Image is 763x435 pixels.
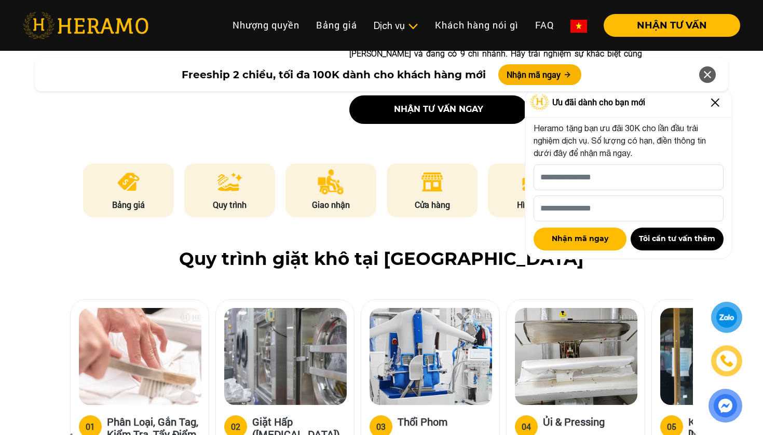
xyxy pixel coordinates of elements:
[349,95,527,124] button: nhận tư vấn ngay
[370,308,492,405] img: heramo-quy-trinh-giat-hap-tieu-chuan-buoc-3
[86,420,95,433] div: 01
[595,21,740,30] a: NHẬN TƯ VẤN
[217,170,242,194] img: process.png
[515,308,637,405] img: heramo-quy-trinh-giat-hap-tieu-chuan-buoc-4
[534,228,626,250] button: Nhận mã ngay
[488,199,579,211] p: Hình ảnh
[83,199,174,211] p: Bảng giá
[527,14,562,36] a: FAQ
[419,170,445,194] img: store.png
[707,94,724,111] img: Close
[23,248,740,270] h2: Quy trình giặt khô tại [GEOGRAPHIC_DATA]
[182,67,486,82] span: Freeship 2 chiều, tối đa 100K dành cho khách hàng mới
[285,199,377,211] p: Giao nhận
[498,64,581,85] button: Nhận mã ngay
[387,199,478,211] p: Cửa hàng
[407,21,418,32] img: subToggleIcon
[521,170,546,194] img: image.png
[23,12,148,39] img: heramo-logo.png
[116,170,141,194] img: pricing.png
[376,420,386,433] div: 03
[530,94,550,110] img: Logo
[308,14,365,36] a: Bảng giá
[667,420,676,433] div: 05
[224,14,308,36] a: Nhượng quyền
[427,14,527,36] a: Khách hàng nói gì
[374,19,418,33] div: Dịch vụ
[522,420,531,433] div: 04
[318,170,345,194] img: delivery.png
[79,308,201,405] img: heramo-quy-trinh-giat-hap-tieu-chuan-buoc-1
[604,14,740,37] button: NHẬN TƯ VẤN
[552,96,645,108] span: Ưu đãi dành cho bạn mới
[231,420,240,433] div: 02
[224,308,347,405] img: heramo-quy-trinh-giat-hap-tieu-chuan-buoc-2
[570,20,587,33] img: vn-flag.png
[711,345,742,376] a: phone-icon
[534,122,724,159] p: Heramo tặng bạn ưu đãi 30K cho lần đầu trải nghiệm dịch vụ. Số lượng có hạn, điền thông tin dưới ...
[184,199,276,211] p: Quy trình
[720,355,733,367] img: phone-icon
[631,228,724,250] button: Tôi cần tư vấn thêm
